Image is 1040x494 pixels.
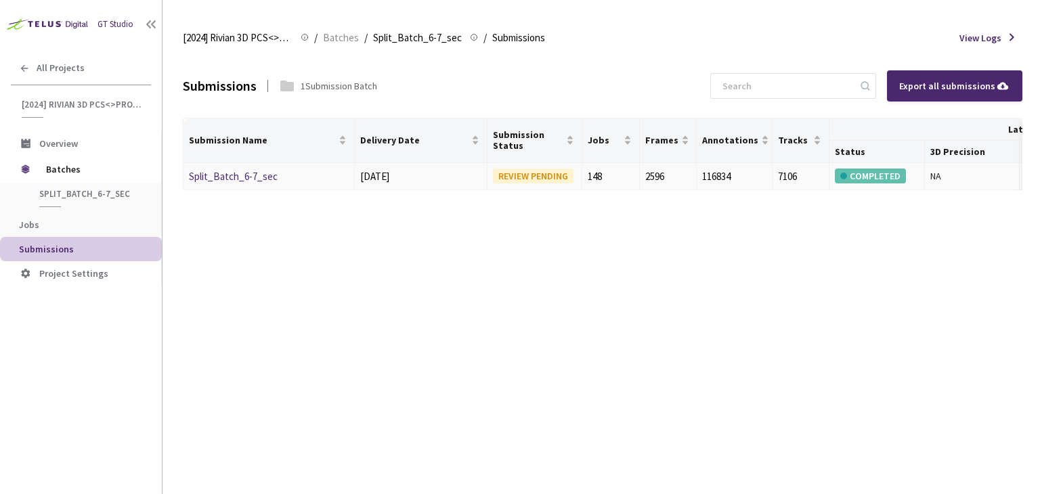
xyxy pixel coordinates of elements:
[39,188,139,200] span: Split_Batch_6-7_sec
[97,18,133,31] div: GT Studio
[829,141,924,163] th: Status
[189,170,278,183] a: Split_Batch_6-7_sec
[959,30,1001,45] span: View Logs
[899,78,1010,93] div: Export all submissions
[183,75,257,96] div: Submissions
[702,169,766,185] div: 116834
[314,30,318,46] li: /
[39,137,78,150] span: Overview
[19,219,39,231] span: Jobs
[645,135,678,145] span: Frames
[778,169,823,185] div: 7106
[360,135,469,145] span: Delivery Date
[320,30,362,45] a: Batches
[930,169,1014,183] div: NA
[714,74,859,98] input: Search
[39,267,108,279] span: Project Settings
[373,30,462,46] span: Split_Batch_6-7_sec
[588,169,633,185] div: 148
[37,62,85,74] span: All Projects
[773,118,829,163] th: Tracks
[582,118,639,163] th: Jobs
[183,30,292,46] span: [2024] Rivian 3D PCS<>Production
[22,99,143,110] span: [2024] Rivian 3D PCS<>Production
[360,169,481,185] div: [DATE]
[183,118,355,163] th: Submission Name
[46,156,139,183] span: Batches
[640,118,697,163] th: Frames
[189,135,336,145] span: Submission Name
[487,118,582,163] th: Submission Status
[492,30,545,46] span: Submissions
[19,243,74,255] span: Submissions
[925,141,1020,163] th: 3D Precision
[493,129,563,151] span: Submission Status
[645,169,691,185] div: 2596
[301,78,377,93] div: 1 Submission Batch
[588,135,620,145] span: Jobs
[483,30,487,46] li: /
[355,118,487,163] th: Delivery Date
[364,30,368,46] li: /
[835,169,906,183] div: COMPLETED
[493,169,573,183] div: REVIEW PENDING
[323,30,359,46] span: Batches
[697,118,773,163] th: Annotations
[702,135,758,145] span: Annotations
[778,135,810,145] span: Tracks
